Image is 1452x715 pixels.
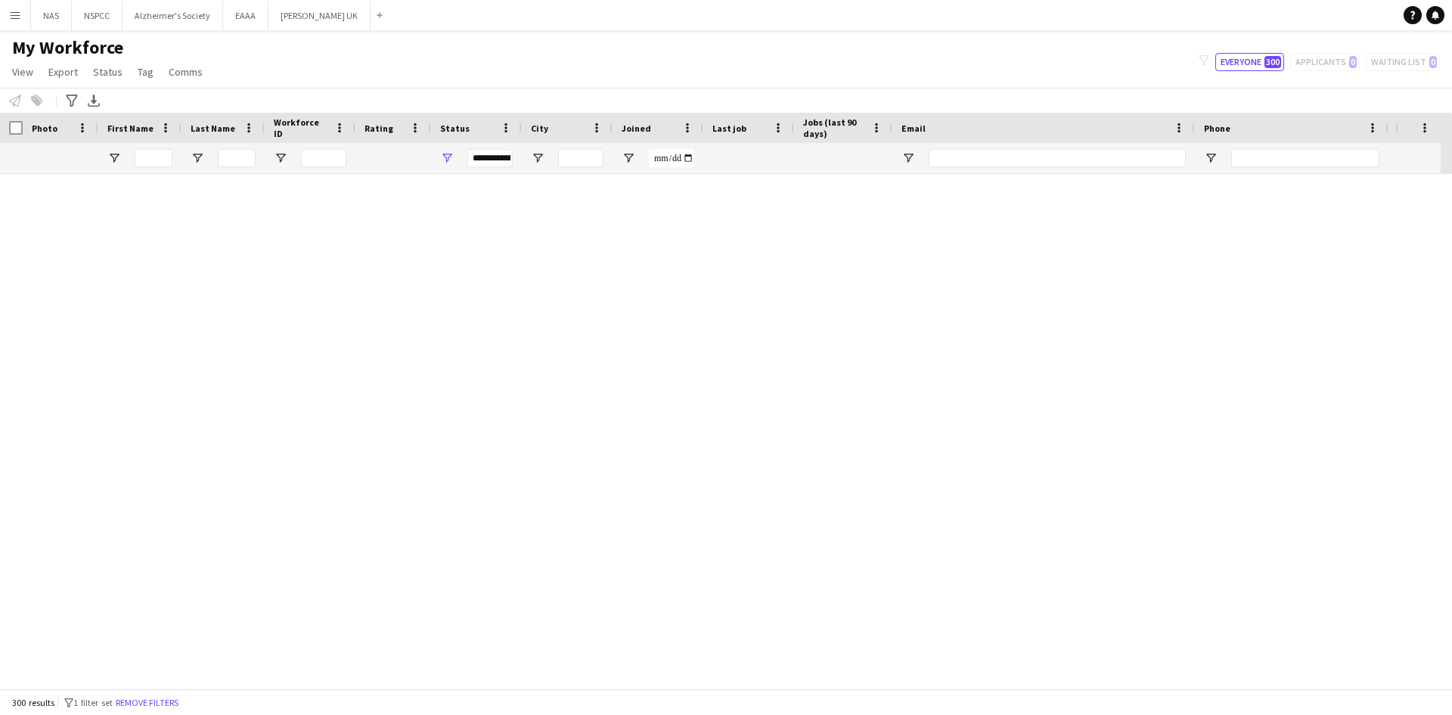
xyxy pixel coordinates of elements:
input: Email Filter Input [929,149,1186,167]
app-action-btn: Advanced filters [63,92,81,110]
app-action-btn: Export XLSX [85,92,103,110]
button: NSPCC [72,1,123,30]
button: Open Filter Menu [107,151,121,165]
input: First Name Filter Input [135,149,172,167]
button: Open Filter Menu [274,151,287,165]
span: Email [901,123,926,134]
span: Joined [622,123,651,134]
span: First Name [107,123,154,134]
span: Photo [32,123,57,134]
input: Phone Filter Input [1231,149,1379,167]
button: Open Filter Menu [531,151,544,165]
span: 1 filter set [73,697,113,708]
span: Status [440,123,470,134]
input: Last Name Filter Input [218,149,256,167]
button: NAS [31,1,72,30]
button: Open Filter Menu [440,151,454,165]
span: My Workforce [12,36,123,59]
span: City [531,123,548,134]
span: 300 [1264,56,1281,68]
button: Open Filter Menu [901,151,915,165]
button: Open Filter Menu [191,151,204,165]
input: Joined Filter Input [649,149,694,167]
span: Phone [1204,123,1230,134]
span: Last Name [191,123,235,134]
button: EAAA [223,1,268,30]
a: Export [42,62,84,82]
span: Status [93,65,123,79]
span: Tag [138,65,154,79]
button: Open Filter Menu [622,151,635,165]
button: Alzheimer's Society [123,1,223,30]
a: Comms [163,62,209,82]
span: Rating [365,123,393,134]
button: Everyone300 [1215,53,1284,71]
span: Jobs (last 90 days) [803,117,865,139]
input: Workforce ID Filter Input [301,149,346,167]
a: View [6,62,39,82]
span: Comms [169,65,203,79]
button: Remove filters [113,695,181,711]
button: [PERSON_NAME] UK [268,1,371,30]
span: Export [48,65,78,79]
span: Workforce ID [274,117,328,139]
button: Open Filter Menu [1204,151,1218,165]
a: Status [87,62,129,82]
input: City Filter Input [558,149,603,167]
a: Tag [132,62,160,82]
span: Last job [712,123,746,134]
span: View [12,65,33,79]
